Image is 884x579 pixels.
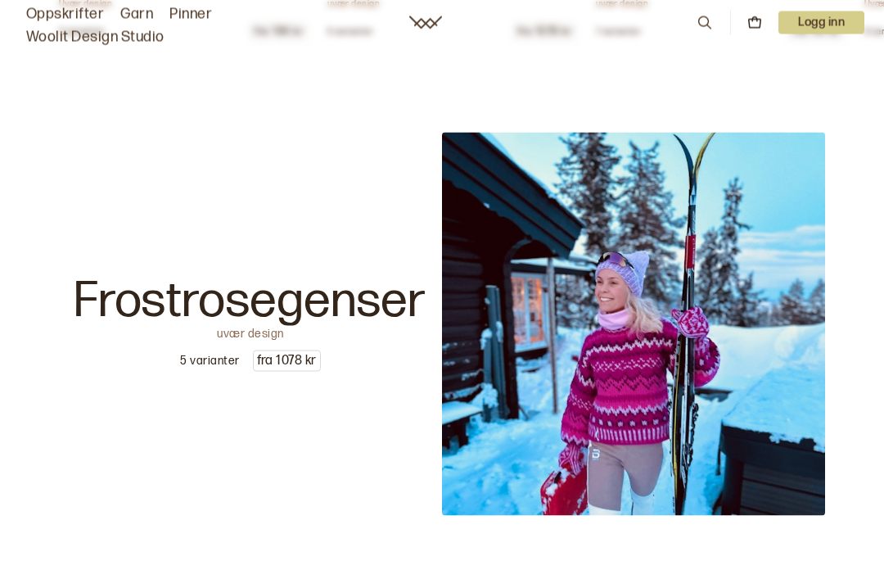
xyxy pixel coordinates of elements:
[74,277,426,326] p: Frostrosegenser
[778,11,864,34] p: Logg inn
[169,3,212,26] a: Pinner
[409,16,442,29] a: Woolit
[442,133,825,516] img: uvær design Frosegenser OBS! Alle genserne på bildene er strikket i Drops Snow, annen garninfo er...
[59,133,825,516] a: uvær design Frosegenser OBS! Alle genserne på bildene er strikket i Drops Snow, annen garninfo er...
[26,3,104,26] a: Oppskrifter
[254,351,320,371] p: fra 1078 kr
[180,353,239,369] p: 5 varianter
[778,11,864,34] button: User dropdown
[217,326,283,337] p: uvær design
[26,26,165,49] a: Woolit Design Studio
[120,3,153,26] a: Garn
